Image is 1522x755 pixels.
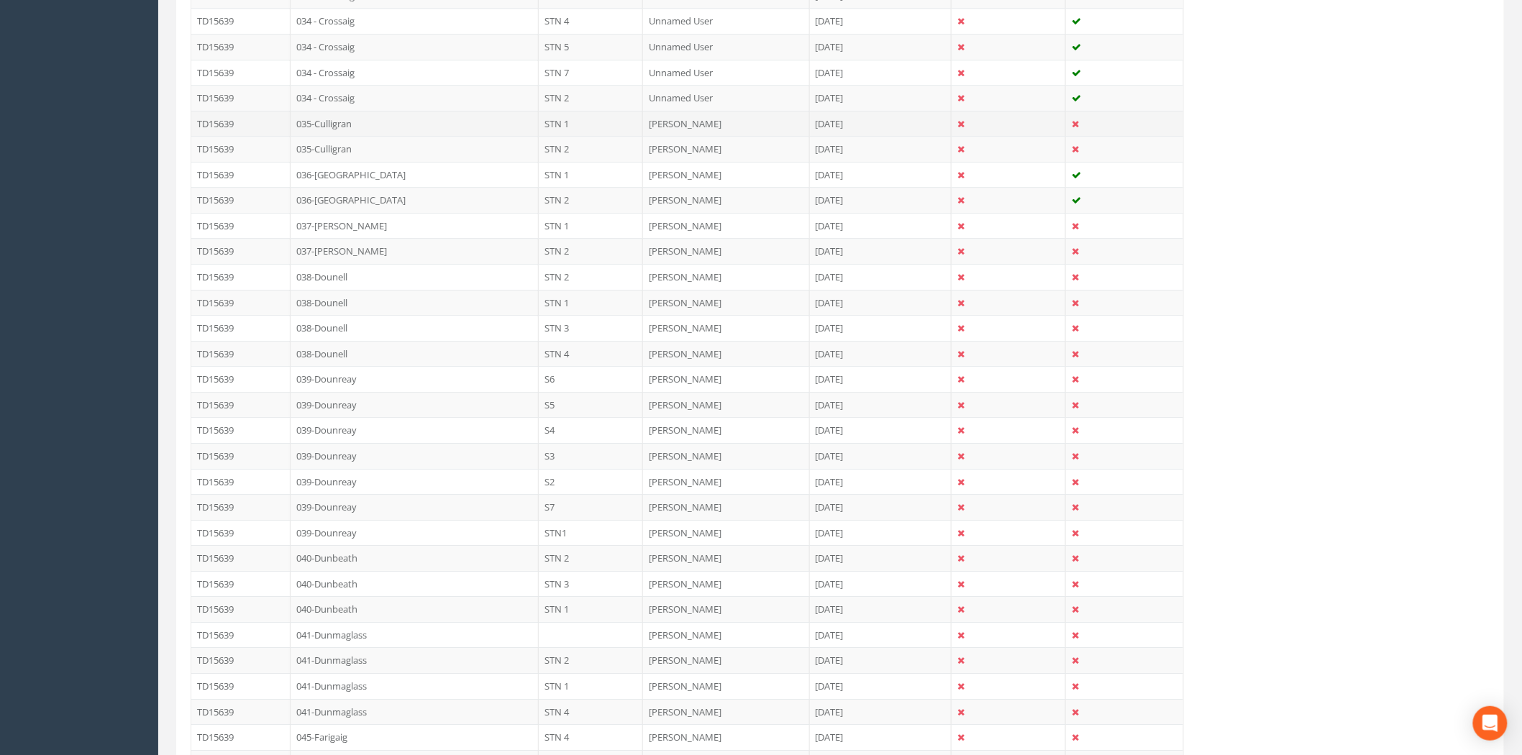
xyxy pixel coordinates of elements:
td: 045-Farigaig [291,724,539,750]
td: TD15639 [191,60,291,86]
td: STN 1 [539,162,643,188]
td: TD15639 [191,392,291,418]
td: TD15639 [191,545,291,571]
td: [DATE] [810,647,952,673]
td: 035-Culligran [291,111,539,137]
td: [DATE] [810,315,952,341]
td: 038-Dounell [291,264,539,290]
td: Unnamed User [643,85,810,111]
td: STN 1 [539,290,643,316]
td: S4 [539,417,643,443]
td: 041-Dunmaglass [291,699,539,725]
td: 038-Dounell [291,290,539,316]
td: [PERSON_NAME] [643,187,810,213]
td: 034 - Crossaig [291,85,539,111]
td: [PERSON_NAME] [643,417,810,443]
td: [PERSON_NAME] [643,622,810,648]
td: 040-Dunbeath [291,596,539,622]
td: [PERSON_NAME] [643,571,810,597]
td: [DATE] [810,264,952,290]
td: [DATE] [810,290,952,316]
td: [PERSON_NAME] [643,494,810,520]
td: [PERSON_NAME] [643,366,810,392]
td: STN 4 [539,8,643,34]
td: [DATE] [810,417,952,443]
td: TD15639 [191,699,291,725]
td: 039-Dounreay [291,392,539,418]
td: [DATE] [810,469,952,495]
td: STN 1 [539,596,643,622]
td: 037-[PERSON_NAME] [291,238,539,264]
td: STN 4 [539,699,643,725]
td: TD15639 [191,162,291,188]
td: STN 2 [539,136,643,162]
td: [PERSON_NAME] [643,673,810,699]
td: TD15639 [191,366,291,392]
td: [PERSON_NAME] [643,724,810,750]
td: [DATE] [810,494,952,520]
div: Open Intercom Messenger [1473,706,1508,741]
td: [PERSON_NAME] [643,392,810,418]
td: [DATE] [810,443,952,469]
td: 034 - Crossaig [291,8,539,34]
td: TD15639 [191,34,291,60]
td: 039-Dounreay [291,520,539,546]
td: STN 2 [539,238,643,264]
td: [PERSON_NAME] [643,111,810,137]
td: [PERSON_NAME] [643,136,810,162]
td: STN 3 [539,571,643,597]
td: 035-Culligran [291,136,539,162]
td: [DATE] [810,187,952,213]
td: [DATE] [810,673,952,699]
td: [PERSON_NAME] [643,443,810,469]
td: TD15639 [191,341,291,367]
td: STN 2 [539,264,643,290]
td: [PERSON_NAME] [643,545,810,571]
td: [DATE] [810,622,952,648]
td: TD15639 [191,494,291,520]
td: [DATE] [810,366,952,392]
td: TD15639 [191,647,291,673]
td: TD15639 [191,443,291,469]
td: [DATE] [810,34,952,60]
td: [DATE] [810,85,952,111]
td: 038-Dounell [291,315,539,341]
td: STN 7 [539,60,643,86]
td: TD15639 [191,596,291,622]
td: 041-Dunmaglass [291,622,539,648]
td: [PERSON_NAME] [643,162,810,188]
td: TD15639 [191,85,291,111]
td: [PERSON_NAME] [643,520,810,546]
td: 036-[GEOGRAPHIC_DATA] [291,187,539,213]
td: STN 1 [539,673,643,699]
td: [DATE] [810,341,952,367]
td: STN 2 [539,187,643,213]
td: [PERSON_NAME] [643,596,810,622]
td: STN 3 [539,315,643,341]
td: [PERSON_NAME] [643,290,810,316]
td: STN 2 [539,545,643,571]
td: [DATE] [810,238,952,264]
td: TD15639 [191,8,291,34]
td: [PERSON_NAME] [643,315,810,341]
td: Unnamed User [643,60,810,86]
td: [DATE] [810,520,952,546]
td: STN1 [539,520,643,546]
td: 039-Dounreay [291,469,539,495]
td: STN 4 [539,341,643,367]
td: [PERSON_NAME] [643,341,810,367]
td: [DATE] [810,213,952,239]
td: [DATE] [810,136,952,162]
td: [DATE] [810,545,952,571]
td: TD15639 [191,187,291,213]
td: 039-Dounreay [291,443,539,469]
td: TD15639 [191,571,291,597]
td: [PERSON_NAME] [643,213,810,239]
td: TD15639 [191,290,291,316]
td: TD15639 [191,520,291,546]
td: TD15639 [191,315,291,341]
td: TD15639 [191,111,291,137]
td: [DATE] [810,8,952,34]
td: [DATE] [810,571,952,597]
td: TD15639 [191,622,291,648]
